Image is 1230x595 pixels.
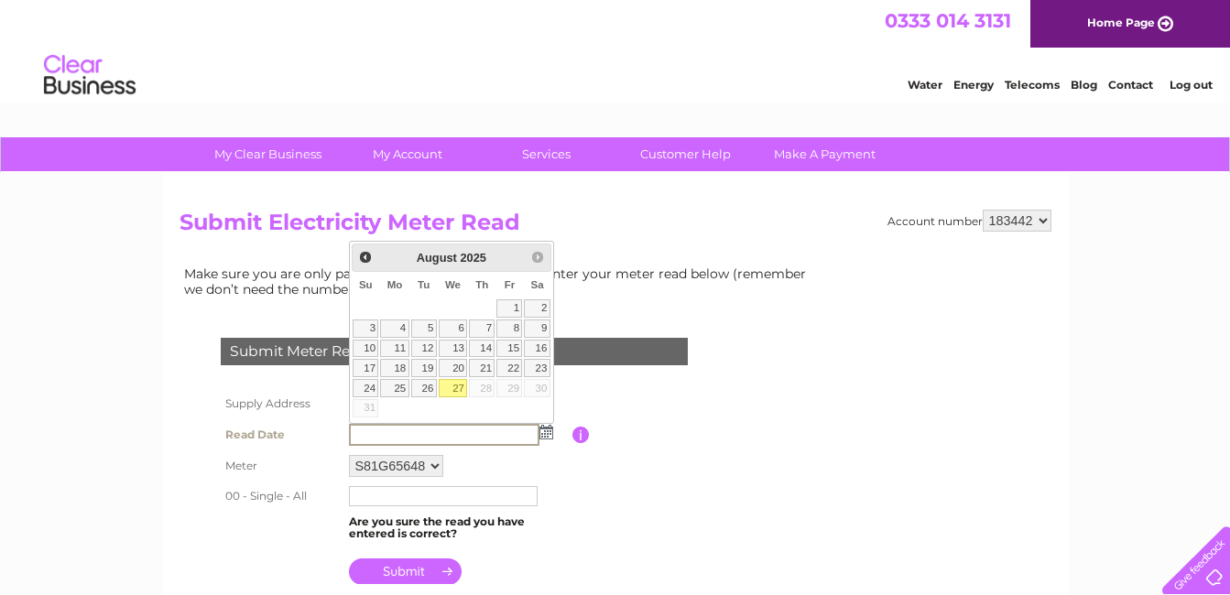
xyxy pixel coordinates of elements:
a: 13 [439,340,468,358]
h2: Submit Electricity Meter Read [180,210,1051,244]
a: 7 [469,319,495,338]
a: 16 [524,340,550,358]
a: Make A Payment [749,137,900,171]
a: My Account [332,137,483,171]
a: 1 [496,299,522,318]
a: 8 [496,319,522,338]
div: Account number [887,210,1051,232]
a: 9 [524,319,550,338]
th: 00 - Single - All [216,481,344,511]
span: Tuesday [418,279,430,290]
a: 2 [524,299,550,318]
a: My Clear Business [192,137,343,171]
span: Thursday [475,279,488,290]
a: 22 [496,359,522,377]
a: Blog [1071,78,1097,92]
span: Wednesday [445,279,461,290]
a: 0333 014 3131 [885,9,1011,32]
a: Contact [1108,78,1153,92]
a: 10 [353,340,378,358]
a: 20 [439,359,468,377]
span: Saturday [531,279,544,290]
span: Monday [387,279,403,290]
a: Water [908,78,942,92]
a: Telecoms [1005,78,1060,92]
a: 23 [524,359,550,377]
input: Information [572,427,590,443]
a: 19 [411,359,437,377]
a: 11 [380,340,408,358]
span: Friday [505,279,516,290]
a: 25 [380,379,408,397]
td: Are you sure the read you have entered is correct? [344,511,572,546]
a: 17 [353,359,378,377]
img: ... [539,425,553,439]
a: 6 [439,319,468,338]
a: 14 [469,340,495,358]
td: Make sure you are only paying for what you use. Simply enter your meter read below (remember we d... [180,262,821,300]
a: 12 [411,340,437,358]
a: Prev [354,246,376,267]
a: Energy [953,78,994,92]
th: Meter [216,450,344,481]
a: 27 [439,379,468,397]
span: 2025 [460,251,485,265]
a: Log out [1170,78,1213,92]
input: Submit [349,558,462,584]
img: logo.png [43,48,136,103]
span: Prev [358,250,373,265]
a: 18 [380,359,408,377]
a: 5 [411,319,437,338]
a: Services [471,137,622,171]
div: Clear Business is a trading name of Verastar Limited (registered in [GEOGRAPHIC_DATA] No. 3667643... [183,10,1049,89]
span: Sunday [359,279,373,290]
span: August [417,251,457,265]
a: 4 [380,319,408,338]
a: 26 [411,379,437,397]
a: 3 [353,319,378,338]
a: 24 [353,379,378,397]
a: Customer Help [610,137,761,171]
a: 15 [496,340,522,358]
a: 21 [469,359,495,377]
th: Supply Address [216,388,344,419]
th: Read Date [216,419,344,450]
div: Submit Meter Read [221,338,688,365]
